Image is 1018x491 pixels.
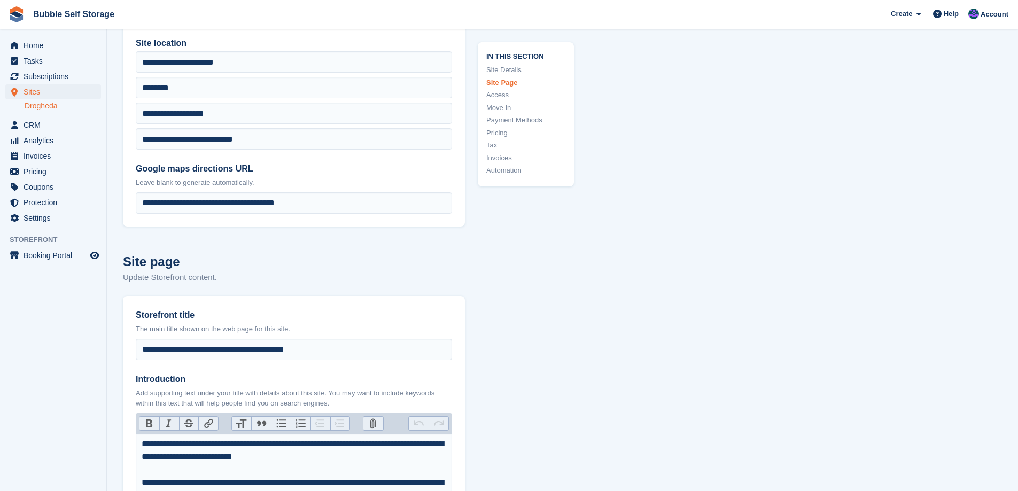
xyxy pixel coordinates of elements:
a: Bubble Self Storage [29,5,119,23]
button: Bold [139,417,159,431]
span: Sites [24,84,88,99]
a: Preview store [88,249,101,262]
span: In this section [486,50,565,60]
p: Add supporting text under your title with details about this site. You may want to include keywor... [136,388,452,409]
button: Numbers [291,417,310,431]
img: Stuart Jackson [968,9,979,19]
span: Protection [24,195,88,210]
span: CRM [24,118,88,133]
span: Settings [24,211,88,225]
label: Introduction [136,373,452,386]
p: The main title shown on the web page for this site. [136,324,452,334]
a: menu [5,118,101,133]
a: menu [5,84,101,99]
span: Account [981,9,1008,20]
a: Site Details [486,65,565,75]
button: Decrease Level [310,417,330,431]
span: Storefront [10,235,106,245]
a: Invoices [486,152,565,163]
a: menu [5,133,101,148]
span: Create [891,9,912,19]
label: Storefront title [136,309,452,322]
label: Google maps directions URL [136,162,452,175]
p: Leave blank to generate automatically. [136,177,452,188]
span: Help [944,9,959,19]
span: Invoices [24,149,88,163]
a: Move In [486,102,565,113]
span: Home [24,38,88,53]
h2: Site page [123,252,465,271]
a: Pricing [486,127,565,138]
a: menu [5,248,101,263]
label: Site location [136,37,452,50]
button: Redo [429,417,448,431]
button: Attach Files [363,417,383,431]
a: Automation [486,165,565,176]
a: menu [5,38,101,53]
a: Drogheda [25,101,101,111]
span: Subscriptions [24,69,88,84]
a: menu [5,180,101,194]
button: Bullets [271,417,291,431]
span: Booking Portal [24,248,88,263]
span: Tasks [24,53,88,68]
button: Undo [409,417,429,431]
a: menu [5,164,101,179]
span: Pricing [24,164,88,179]
p: Update Storefront content. [123,271,465,284]
button: Italic [159,417,179,431]
a: Access [486,90,565,100]
a: menu [5,149,101,163]
a: menu [5,53,101,68]
span: Analytics [24,133,88,148]
a: menu [5,69,101,84]
button: Strikethrough [179,417,199,431]
button: Link [198,417,218,431]
a: Site Page [486,77,565,88]
button: Increase Level [330,417,350,431]
a: menu [5,211,101,225]
a: Payment Methods [486,115,565,126]
button: Heading [232,417,252,431]
button: Quote [251,417,271,431]
span: Coupons [24,180,88,194]
img: stora-icon-8386f47178a22dfd0bd8f6a31ec36ba5ce8667c1dd55bd0f319d3a0aa187defe.svg [9,6,25,22]
a: menu [5,195,101,210]
a: Tax [486,140,565,151]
